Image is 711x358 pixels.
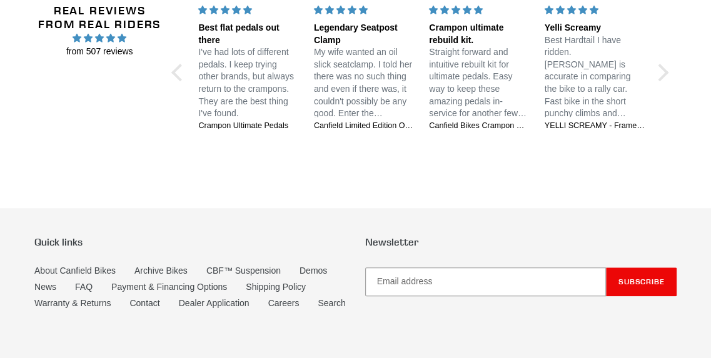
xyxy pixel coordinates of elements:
a: Careers [268,298,300,308]
div: 5 stars [429,4,529,17]
a: Search [318,298,345,308]
div: Yelli Screamy [545,22,645,34]
div: 5 stars [545,4,645,17]
a: Canfield Limited Edition Oil Slick Seatpost Clamp [314,121,414,132]
p: My wife wanted an oil slick seatclamp. I told her there was no such thing and even if there was, ... [314,46,414,120]
span: Subscribe [618,277,665,286]
a: News [34,282,56,292]
a: Crampon Ultimate Pedals [198,121,298,132]
div: Legendary Seatpost Clamp [314,22,414,46]
div: Best flat pedals out there [198,22,298,46]
p: I've had lots of different pedals. I keep trying other brands, but always return to the crampons.... [198,46,298,120]
span: from 507 reviews [36,45,164,58]
div: 5 stars [198,4,298,17]
a: CBF™ Suspension [206,266,281,276]
input: Email address [365,267,607,296]
p: Quick links [34,236,346,248]
a: About Canfield Bikes [34,266,116,276]
p: Newsletter [365,236,677,248]
a: Shipping Policy [246,282,306,292]
a: Contact [129,298,159,308]
a: FAQ [75,282,93,292]
p: Straight forward and intuitive rebuilt kit for ultimate pedals. Easy way to keep these amazing pe... [429,46,529,120]
span: 4.96 stars [36,31,164,45]
p: Best Hardtail I have ridden. [PERSON_NAME] is accurate in comparing the bike to a rally car. Fast... [545,34,645,120]
a: Dealer Application [179,298,250,308]
a: Warranty & Returns [34,298,111,308]
div: 5 stars [314,4,414,17]
a: Canfield Bikes Crampon ULT and MAG Pedal Service Parts [429,121,529,132]
h2: Real Reviews from Real Riders [36,4,164,31]
a: YELLI SCREAMY - Frame Only [545,121,645,132]
a: Payment & Financing Options [111,282,227,292]
button: Subscribe [606,267,677,296]
a: Archive Bikes [134,266,188,276]
div: Crampon ultimate rebuild kit. [429,22,529,46]
a: Demos [300,266,327,276]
